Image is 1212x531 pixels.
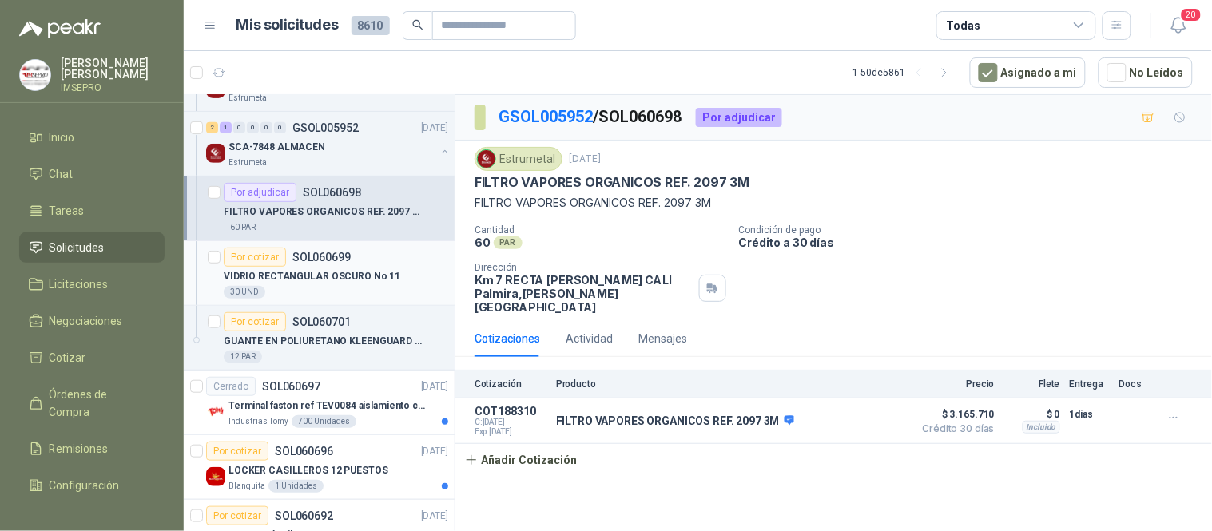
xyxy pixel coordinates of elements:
[292,316,351,327] p: SOL060701
[19,306,165,336] a: Negociaciones
[475,405,546,418] p: COT188310
[247,122,259,133] div: 0
[228,157,269,169] p: Estrumetal
[19,122,165,153] a: Inicio
[206,144,225,163] img: Company Logo
[274,122,286,133] div: 0
[499,107,593,126] a: GSOL005952
[206,402,225,422] img: Company Logo
[19,196,165,226] a: Tareas
[475,427,546,437] span: Exp: [DATE]
[50,129,75,146] span: Inicio
[50,202,85,220] span: Tareas
[184,241,455,306] a: Por cotizarSOL060699VIDRIO RECTANGULAR OSCURO No 1130 UND
[475,224,726,236] p: Cantidad
[260,122,272,133] div: 0
[352,16,390,35] span: 8610
[50,477,120,494] span: Configuración
[224,312,286,331] div: Por cotizar
[475,262,693,273] p: Dirección
[556,414,794,429] p: FILTRO VAPORES ORGANICOS REF. 2097 3M
[228,92,269,105] p: Estrumetal
[478,150,495,168] img: Company Logo
[228,463,388,478] p: LOCKER CASILLEROS 12 PUESTOS
[739,236,1206,249] p: Crédito a 30 días
[421,444,448,459] p: [DATE]
[224,183,296,202] div: Por adjudicar
[275,446,333,457] p: SOL060696
[475,273,693,314] p: Km 7 RECTA [PERSON_NAME] CALI Palmira , [PERSON_NAME][GEOGRAPHIC_DATA]
[499,105,683,129] p: / SOL060698
[206,122,218,133] div: 2
[566,330,613,347] div: Actividad
[228,140,325,155] p: SCA-7848 ALMACEN
[475,236,491,249] p: 60
[915,424,995,434] span: Crédito 30 días
[220,122,232,133] div: 1
[184,371,455,435] a: CerradoSOL060697[DATE] Company LogoTerminal faston ref TEV0084 aislamiento completoIndustrias Tom...
[19,159,165,189] a: Chat
[475,147,562,171] div: Estrumetal
[1180,7,1202,22] span: 20
[1164,11,1193,40] button: 20
[206,377,256,396] div: Cerrado
[50,386,149,421] span: Órdenes de Compra
[224,248,286,267] div: Por cotizar
[292,122,359,133] p: GSOL005952
[206,442,268,461] div: Por cotizar
[224,221,262,234] div: 60 PAR
[50,239,105,256] span: Solicitudes
[947,17,980,34] div: Todas
[475,330,540,347] div: Cotizaciones
[19,379,165,427] a: Órdenes de Compra
[475,194,1193,212] p: FILTRO VAPORES ORGANICOS REF. 2097 3M
[1070,405,1110,424] p: 1 días
[206,118,451,169] a: 2 1 0 0 0 0 GSOL005952[DATE] Company LogoSCA-7848 ALMACENEstrumetal
[569,152,601,167] p: [DATE]
[1099,57,1193,88] button: No Leídos
[1004,405,1060,424] p: $ 0
[421,121,448,136] p: [DATE]
[19,19,101,38] img: Logo peakr
[915,378,995,390] p: Precio
[19,434,165,464] a: Remisiones
[556,378,905,390] p: Producto
[915,405,995,424] span: $ 3.165.710
[292,415,356,428] div: 700 Unidades
[228,415,288,428] p: Industrias Tomy
[206,467,225,486] img: Company Logo
[19,269,165,299] a: Licitaciones
[224,204,423,220] p: FILTRO VAPORES ORGANICOS REF. 2097 3M
[184,435,455,500] a: Por cotizarSOL060696[DATE] Company LogoLOCKER CASILLEROS 12 PUESTOSBlanquita1 Unidades
[1023,421,1060,434] div: Incluido
[455,444,586,476] button: Añadir Cotización
[970,57,1086,88] button: Asignado a mi
[236,14,339,37] h1: Mis solicitudes
[638,330,687,347] div: Mensajes
[262,381,320,392] p: SOL060697
[739,224,1206,236] p: Condición de pago
[50,440,109,458] span: Remisiones
[853,60,957,85] div: 1 - 50 de 5861
[184,306,455,371] a: Por cotizarSOL060701GUANTE EN POLIURETANO KLEENGUARD G4012 PAR
[494,236,523,249] div: PAR
[224,351,262,363] div: 12 PAR
[50,312,123,330] span: Negociaciones
[292,252,351,263] p: SOL060699
[696,108,782,127] div: Por adjudicar
[233,122,245,133] div: 0
[19,343,165,373] a: Cotizar
[228,480,265,493] p: Blanquita
[224,334,423,349] p: GUANTE EN POLIURETANO KLEENGUARD G40
[184,176,455,241] a: Por adjudicarSOL060698FILTRO VAPORES ORGANICOS REF. 2097 3M60 PAR
[475,418,546,427] span: C: [DATE]
[303,187,361,198] p: SOL060698
[275,510,333,521] p: SOL060692
[475,378,546,390] p: Cotización
[50,165,74,183] span: Chat
[1070,378,1110,390] p: Entrega
[228,398,427,414] p: Terminal faston ref TEV0084 aislamiento completo
[1004,378,1060,390] p: Flete
[475,174,749,191] p: FILTRO VAPORES ORGANICOS REF. 2097 3M
[1119,378,1151,390] p: Docs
